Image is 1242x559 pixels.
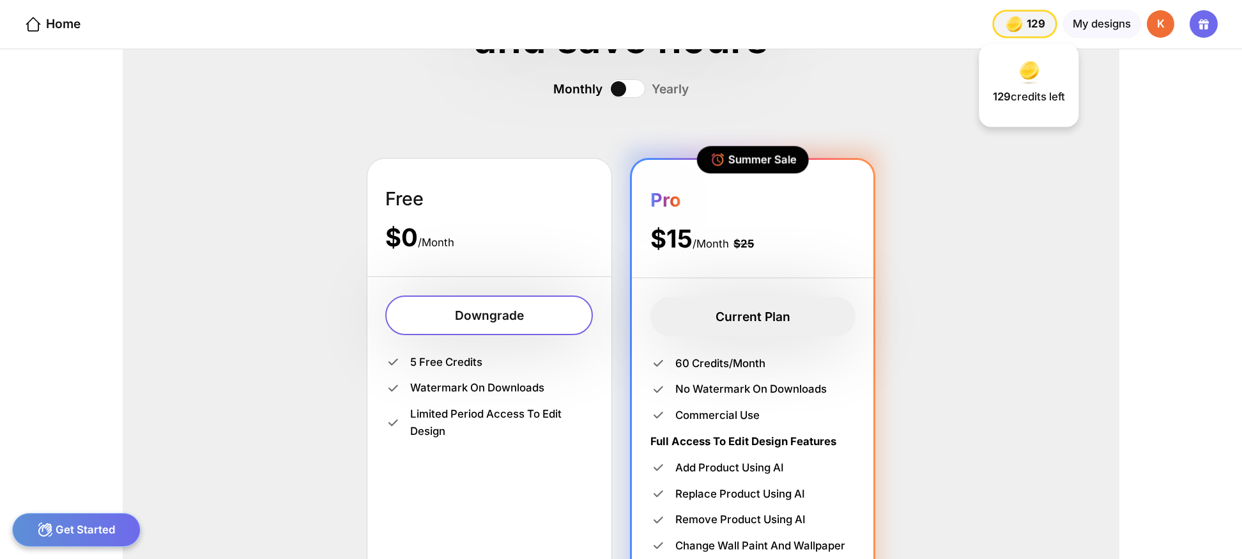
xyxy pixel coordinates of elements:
div: Get Started [12,513,141,547]
div: Replace product using AI [675,485,805,502]
div: /Month [693,226,729,263]
div: $15 [650,221,693,258]
div: Change wall paint and wallpaper [675,537,845,554]
span: 129 [993,90,1011,103]
div: Pro [650,189,681,211]
div: Watermark on downloads [410,379,544,396]
div: Remove product using AI [675,511,806,528]
div: Commercial use [675,407,760,423]
div: credits left [993,89,1065,104]
div: Full access to Edit design features [650,433,836,450]
div: 60 credits/month [675,355,765,372]
div: Add product using AI [675,459,784,476]
div: Home [24,15,80,34]
div: Free [385,187,592,210]
div: /Month [418,224,454,262]
div: Current Plan [650,297,855,336]
div: $0 [385,219,418,256]
div: Limited period access to Edit Design [410,405,593,439]
div: No watermark on downloads [675,381,827,397]
div: $25 [733,237,754,250]
div: My designs [1063,10,1141,38]
div: Yearly [652,81,689,97]
span: 129 [1027,18,1048,30]
div: Monthly [553,81,602,97]
div: Downgrade [385,295,592,335]
div: K [1147,10,1174,38]
div: 5 Free credits [410,354,482,370]
div: Summer Sale [697,146,808,173]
